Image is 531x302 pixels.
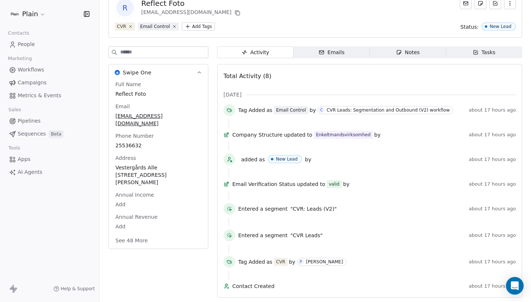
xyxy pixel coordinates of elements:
[49,130,63,138] span: Beta
[374,131,381,138] span: by
[123,69,152,76] span: Swipe One
[310,106,316,114] span: by
[469,107,516,113] span: about 17 hours ago
[115,164,201,186] span: Vestergårds Alle [STREET_ADDRESS][PERSON_NAME]
[114,191,156,199] span: Annual Income
[461,23,479,31] span: Status:
[276,107,306,113] div: Email Control
[469,132,516,138] span: about 17 hours ago
[291,205,337,213] span: "CVR: Leads (V2)"
[238,205,288,213] span: Entered a segment
[115,112,201,127] span: [EMAIL_ADDRESS][DOMAIN_NAME]
[117,23,126,30] div: CVR
[6,166,93,178] a: AI Agents
[469,232,516,238] span: about 17 hours ago
[223,73,271,80] span: Total Activity (8)
[396,49,420,56] div: Notes
[469,283,516,289] span: about 17 hours ago
[18,117,41,125] span: Pipelines
[232,282,466,290] span: Contact Created
[238,258,265,266] span: Tag Added
[115,70,120,75] img: Swipe One
[238,232,288,239] span: Entered a segment
[18,66,44,74] span: Workflows
[469,206,516,212] span: about 17 hours ago
[6,77,93,89] a: Campaigns
[329,180,340,188] div: valid
[114,103,131,110] span: Email
[320,107,323,113] div: C
[469,157,516,162] span: about 17 hours ago
[300,259,302,265] div: P
[6,115,93,127] a: Pipelines
[140,23,170,30] div: Email Control
[5,28,32,39] span: Contacts
[141,8,242,17] div: [EMAIL_ADDRESS][DOMAIN_NAME]
[114,213,159,221] span: Annual Revenue
[241,156,265,163] span: added as
[291,232,323,239] span: "CVR Leads"
[289,258,295,266] span: by
[5,104,24,115] span: Sales
[319,49,344,56] div: Emails
[232,131,282,138] span: Company Structure
[232,180,295,188] span: Email Verification Status
[6,38,93,50] a: People
[5,53,35,64] span: Marketing
[18,155,31,163] span: Apps
[343,180,350,188] span: by
[114,154,138,162] span: Address
[22,9,38,19] span: Plain
[115,90,201,98] span: Reflect Foto
[61,286,95,292] span: Help & Support
[182,22,215,31] button: Add Tags
[115,142,201,149] span: 25536632
[276,157,298,162] div: New Lead
[316,131,371,138] div: Enkeltmandsvirksomhed
[238,106,265,114] span: Tag Added
[267,106,273,114] span: as
[114,132,155,140] span: Phone Number
[223,91,242,98] span: [DATE]
[284,131,312,138] span: updated to
[53,286,95,292] a: Help & Support
[267,258,273,266] span: as
[6,128,93,140] a: SequencesBeta
[18,130,46,138] span: Sequences
[506,277,524,295] div: Open Intercom Messenger
[18,168,42,176] span: AI Agents
[18,92,61,99] span: Metrics & Events
[6,89,93,102] a: Metrics & Events
[18,41,35,48] span: People
[114,81,143,88] span: Full Name
[109,81,208,249] div: Swipe OneSwipe One
[276,259,285,265] div: CVR
[18,79,46,87] span: Campaigns
[305,156,311,163] span: by
[115,223,201,230] span: Add
[10,10,19,18] img: Plain-Logo-Tile.png
[5,143,23,154] span: Tools
[473,49,496,56] div: Tasks
[297,180,325,188] span: updated to
[115,201,201,208] span: Add
[327,108,450,113] div: CVR Leads: Segmentation and Outbound (V2) workflow
[469,181,516,187] span: about 17 hours ago
[469,259,516,265] span: about 17 hours ago
[9,8,47,20] button: Plain
[6,153,93,165] a: Apps
[306,259,343,264] div: [PERSON_NAME]
[490,24,511,29] div: New Lead
[109,64,208,81] button: Swipe OneSwipe One
[111,234,152,247] button: See 48 More
[6,64,93,76] a: Workflows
